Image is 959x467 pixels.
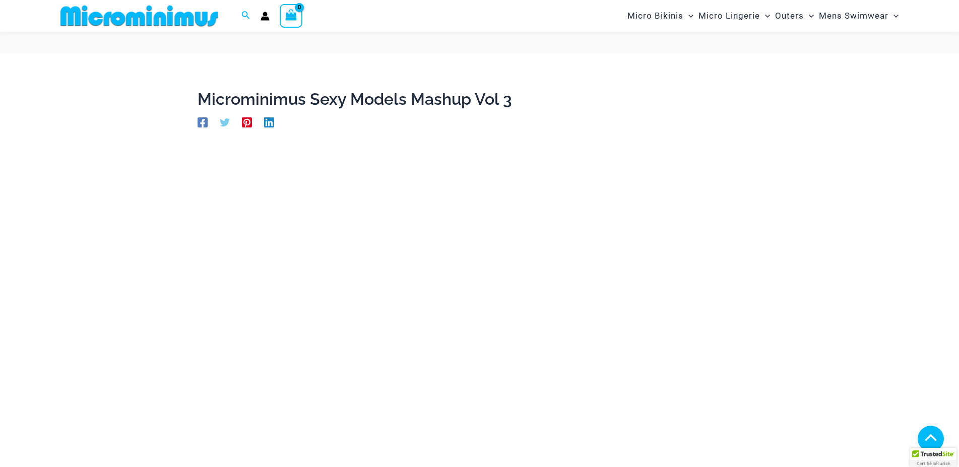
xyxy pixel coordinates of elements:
a: Account icon link [261,12,270,21]
span: Menu Toggle [760,3,770,29]
span: Menu Toggle [888,3,899,29]
span: Outers [775,3,804,29]
a: Linkedin [264,116,274,127]
span: Menu Toggle [804,3,814,29]
h1: Microminimus Sexy Models Mashup Vol 3 [198,90,762,109]
a: Mens SwimwearMenu ToggleMenu Toggle [816,3,901,29]
a: Twitter [220,116,230,127]
a: Facebook [198,116,208,127]
span: Micro Lingerie [698,3,760,29]
span: Mens Swimwear [819,3,888,29]
span: Menu Toggle [683,3,693,29]
div: TrustedSite Certified [910,448,956,467]
a: Search icon link [241,10,250,22]
a: Micro LingerieMenu ToggleMenu Toggle [696,3,773,29]
a: Micro BikinisMenu ToggleMenu Toggle [625,3,696,29]
span: Micro Bikinis [627,3,683,29]
a: View Shopping Cart, empty [280,4,303,27]
a: Pinterest [242,116,252,127]
nav: Site Navigation [623,2,903,30]
img: MM SHOP LOGO FLAT [56,5,222,27]
a: OutersMenu ToggleMenu Toggle [773,3,816,29]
